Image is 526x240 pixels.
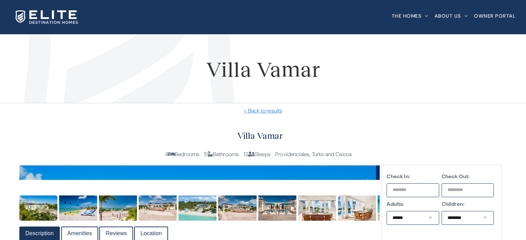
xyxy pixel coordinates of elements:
img: 023d499c-82a9-4304-89bc-704c45dcf2ef [338,195,376,221]
span: 5 Bathrooms [204,151,239,158]
nav: Main Menu [392,2,516,30]
img: 6d85dfef-64b4-4d68-bdf0-43b48c9ff5ed [218,195,256,221]
a: About Us [435,2,468,30]
span: About Us [435,13,461,18]
img: 046b3c7c-e31b-425e-8673-eae4ad8566a8 [19,195,57,221]
img: 0b44862f-edc1-4809-b56f-c99f26df1b84 [59,195,97,221]
h1: Villa Vamar [10,53,516,84]
a: Amenities [62,227,98,240]
label: Adults: [387,200,439,208]
a: The Homes [392,2,428,30]
label: Check Out: [442,172,494,181]
img: 6a444fb6-a4bb-4016-a88f-40ab361ed023 [178,195,216,221]
span: The Homes [392,13,422,18]
img: 405d8e2f-8a9a-4267-9180-18c21d0b6fc4 [378,195,416,221]
span: 4 Bedrooms [165,151,200,158]
span: 12 Sleeps [243,151,270,158]
img: Elite Destination Homes Logo [16,10,78,24]
h2: Villa Vamar [19,129,501,143]
label: Children: [442,200,494,208]
a: < Back to results [10,107,516,115]
img: f83deaed-b28e-4d53-a74f-01ef78b2c1c7 [139,195,177,221]
span: Providenciales, Turks and Caicos [275,151,352,158]
img: 1e4e9923-00bf-444e-a634-b2d68a73db33 [258,195,296,221]
a: Location [135,227,167,240]
label: Check In: [387,172,439,181]
a: Owner Portal [474,2,516,30]
img: 21c8b9ae-754b-4659-b830-d06ddd1a2d8b [298,195,336,221]
img: a5641a95-1c1a-4b0d-b0b9-08dc5ae87cf5 [99,195,137,221]
a: Description [20,227,59,240]
a: Reviews [100,227,132,240]
span: Owner Portal [474,13,516,18]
